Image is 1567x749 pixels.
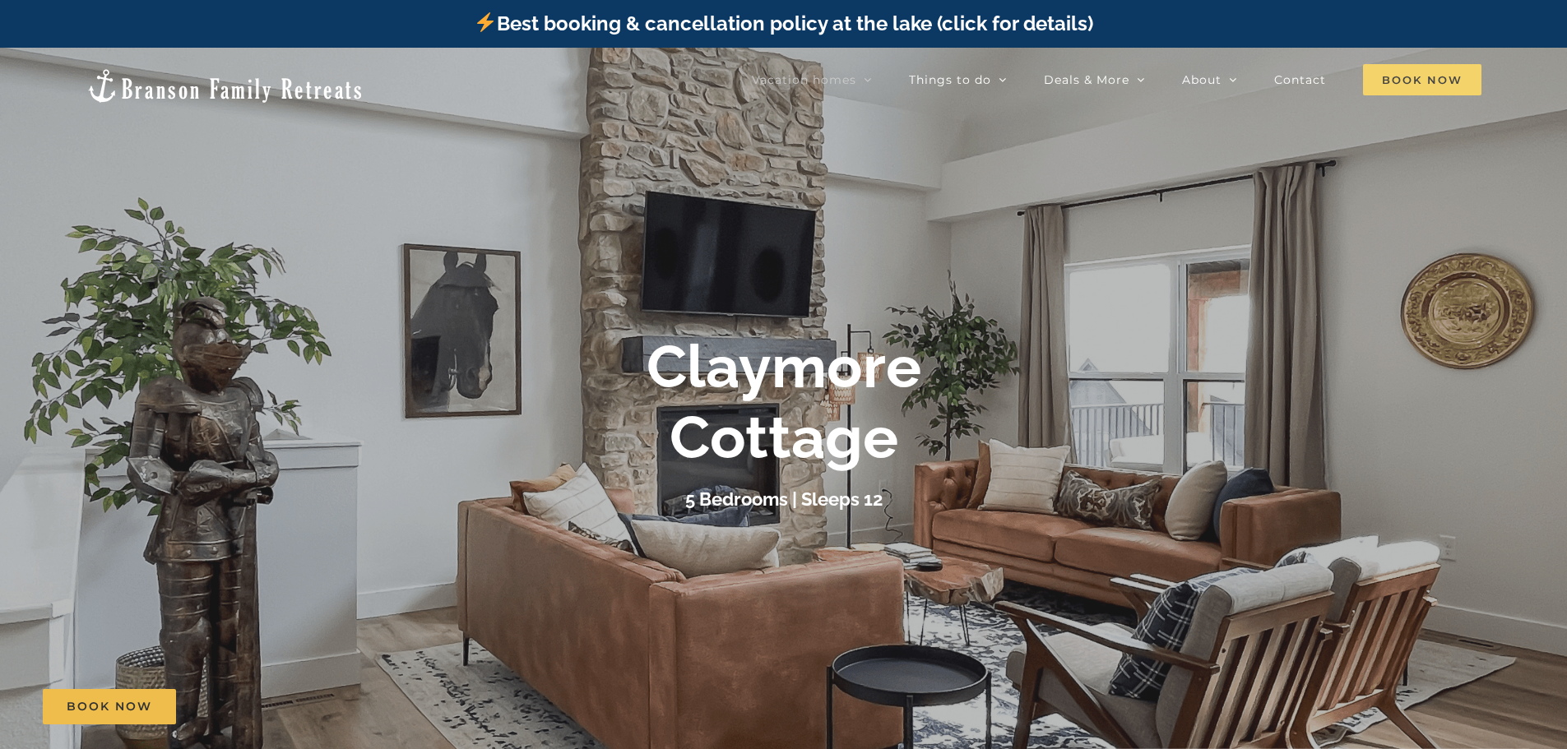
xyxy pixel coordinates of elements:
[1363,64,1481,95] span: Book Now
[1044,74,1129,86] span: Deals & More
[1044,63,1145,96] a: Deals & More
[909,63,1007,96] a: Things to do
[67,700,152,714] span: Book Now
[752,74,856,86] span: Vacation homes
[1182,74,1222,86] span: About
[474,12,1092,35] a: Best booking & cancellation policy at the lake (click for details)
[752,63,1481,96] nav: Main Menu
[475,12,495,32] img: ⚡️
[685,488,883,510] h3: 5 Bedrooms | Sleeps 12
[1182,63,1237,96] a: About
[1274,74,1326,86] span: Contact
[752,63,872,96] a: Vacation homes
[86,67,364,104] img: Branson Family Retreats Logo
[43,689,176,724] a: Book Now
[647,331,921,472] b: Claymore Cottage
[909,74,991,86] span: Things to do
[1274,63,1326,96] a: Contact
